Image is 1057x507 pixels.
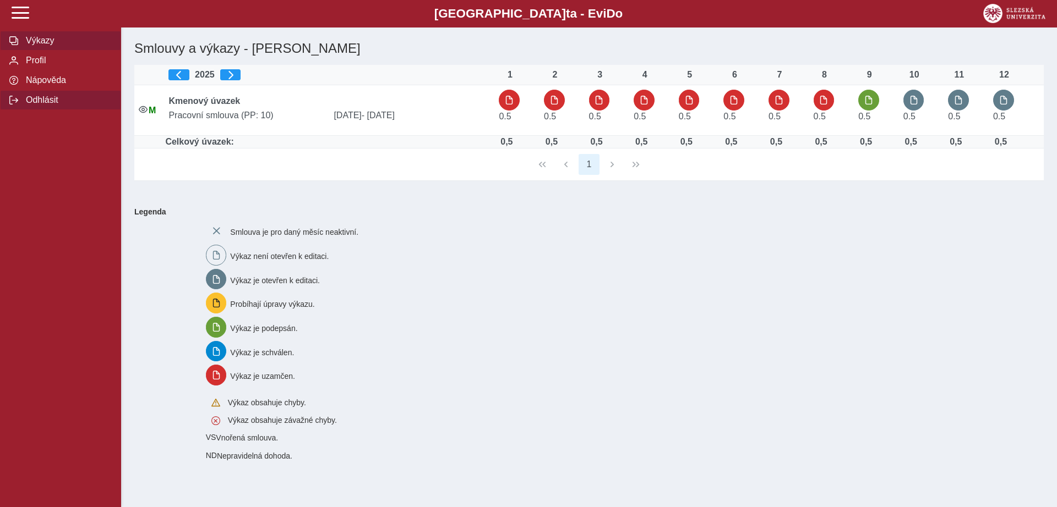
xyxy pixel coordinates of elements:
div: 3 [589,70,611,80]
button: 1 [579,154,600,175]
span: - [DATE] [362,111,395,120]
div: 9 [858,70,880,80]
span: t [566,7,570,20]
span: Vnořená smlouva. [216,433,278,442]
div: 6 [723,70,745,80]
div: Úvazek : 4 h / den. 20 h / týden. [720,137,742,147]
span: D [606,7,615,20]
span: Výkaz není otevřen k editaci. [230,252,329,261]
span: Výkaz je schválen. [230,348,294,356]
div: 8 [814,70,836,80]
h1: Smlouvy a výkazy - [PERSON_NAME] [130,36,895,60]
span: Úvazek : 4 h / den. 20 h / týden. [679,112,691,121]
span: Probíhají úpravy výkazu. [230,300,314,308]
span: Úvazek : 4 h / den. 20 h / týden. [589,112,601,121]
span: Výkaz je podepsán. [230,324,297,333]
div: Úvazek : 4 h / den. 20 h / týden. [855,137,877,147]
div: 12 [993,70,1015,80]
span: Smlouva vnořená do kmene [206,451,217,460]
div: Úvazek : 4 h / den. 20 h / týden. [945,137,967,147]
span: Úvazek : 4 h / den. 20 h / týden. [499,112,511,121]
div: 7 [769,70,791,80]
b: Kmenový úvazek [168,96,240,106]
span: Úvazek : 4 h / den. 20 h / týden. [769,112,781,121]
span: Úvazek : 4 h / den. 20 h / týden. [544,112,556,121]
div: Úvazek : 4 h / den. 20 h / týden. [630,137,652,147]
td: Celkový úvazek: [164,136,494,148]
div: Úvazek : 4 h / den. 20 h / týden. [765,137,787,147]
div: Úvazek : 4 h / den. 20 h / týden. [900,137,922,147]
span: Výkaz obsahuje chyby. [228,398,306,407]
span: Výkazy [23,36,112,46]
span: Údaje souhlasí s údaji v Magionu [149,106,156,115]
span: Smlouva vnořená do kmene [206,433,216,442]
span: Úvazek : 4 h / den. 20 h / týden. [903,112,916,121]
div: 10 [903,70,925,80]
b: [GEOGRAPHIC_DATA] a - Evi [33,7,1024,21]
span: Úvazek : 4 h / den. 20 h / týden. [858,112,870,121]
span: o [615,7,623,20]
div: 2 [544,70,566,80]
span: Úvazek : 4 h / den. 20 h / týden. [814,112,826,121]
div: Úvazek : 4 h / den. 20 h / týden. [586,137,608,147]
span: Pracovní smlouva (PP: 10) [164,111,329,120]
span: [DATE] [329,111,494,120]
span: Úvazek : 4 h / den. 20 h / týden. [723,112,735,121]
img: logo_web_su.png [983,4,1045,23]
span: Úvazek : 4 h / den. 20 h / týden. [634,112,646,121]
b: Legenda [130,203,1039,221]
span: Výkaz obsahuje závažné chyby. [228,416,337,425]
span: Profil [23,56,112,65]
span: Výkaz je otevřen k editaci. [230,275,320,284]
div: Úvazek : 4 h / den. 20 h / týden. [810,137,832,147]
div: Úvazek : 4 h / den. 20 h / týden. [675,137,698,147]
span: Výkaz je uzamčen. [230,372,295,381]
div: 2025 [168,69,490,80]
div: Úvazek : 4 h / den. 20 h / týden. [990,137,1012,147]
span: Úvazek : 4 h / den. 20 h / týden. [993,112,1005,121]
div: 5 [679,70,701,80]
div: Úvazek : 4 h / den. 20 h / týden. [541,137,563,147]
div: 4 [634,70,656,80]
span: Smlouva je pro daný měsíc neaktivní. [230,228,358,236]
div: 11 [948,70,970,80]
div: Úvazek : 4 h / den. 20 h / týden. [495,137,517,147]
i: Smlouva je aktivní [139,105,148,114]
div: 1 [499,70,521,80]
span: Odhlásit [23,95,112,105]
span: Úvazek : 4 h / den. 20 h / týden. [948,112,960,121]
span: Nepravidelná dohoda. [217,451,292,460]
span: Nápověda [23,75,112,85]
